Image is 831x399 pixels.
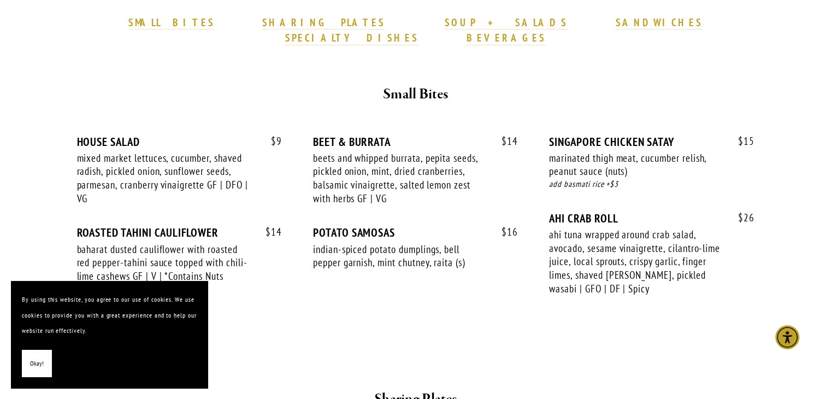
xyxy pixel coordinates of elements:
div: baharat dusted cauliflower with roasted red pepper-tahini sauce topped with chili-lime cashews GF... [77,243,251,283]
div: beets and whipped burrata, pepita seeds, pickled onion, mint, dried cranberries, balsamic vinaigr... [313,151,487,206]
div: Accessibility Menu [775,325,799,349]
div: marinated thigh meat, cucumber relish, peanut sauce (nuts) [549,151,723,178]
span: 15 [727,135,755,148]
div: ROASTED TAHINI CAULIFLOWER [77,226,282,239]
p: By using this website, you agree to our use of cookies. We use cookies to provide you with a grea... [22,292,197,339]
span: 14 [255,226,282,238]
a: SMALL BITES [128,16,214,30]
span: $ [266,225,271,238]
strong: SOUP + SALADS [445,16,567,29]
strong: BEVERAGES [467,31,546,44]
div: POTATO SAMOSAS [313,226,518,239]
div: mixed market lettuces, cucumber, shaved radish, pickled onion, sunflower seeds, parmesan, cranber... [77,151,251,206]
span: $ [502,225,507,238]
span: 26 [727,212,755,224]
div: indian-spiced potato dumplings, bell pepper garnish, mint chutney, raita (s) [313,243,487,269]
section: Cookie banner [11,281,208,388]
div: HOUSE SALAD [77,135,282,149]
strong: SPECIALTY DISHES [285,31,419,44]
span: $ [271,134,276,148]
a: SANDWICHES [616,16,703,30]
strong: SMALL BITES [128,16,214,29]
span: $ [738,134,744,148]
span: 14 [491,135,518,148]
strong: SANDWICHES [616,16,703,29]
span: Okay! [30,356,44,372]
span: $ [738,211,744,224]
div: ahi tuna wrapped around crab salad, avocado, sesame vinaigrette, cilantro-lime juice, local sprou... [549,228,723,296]
div: add basmati rice +$3 [549,178,754,191]
button: Okay! [22,350,52,378]
a: SOUP + SALADS [445,16,567,30]
span: 9 [260,135,282,148]
div: BEET & BURRATA [313,135,518,149]
strong: Small Bites [383,85,448,104]
a: SPECIALTY DISHES [285,31,419,45]
a: SHARING PLATES [262,16,385,30]
a: BEVERAGES [467,31,546,45]
div: SINGAPORE CHICKEN SATAY [549,135,754,149]
span: 16 [491,226,518,238]
span: $ [502,134,507,148]
strong: SHARING PLATES [262,16,385,29]
div: AHI CRAB ROLL [549,212,754,225]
